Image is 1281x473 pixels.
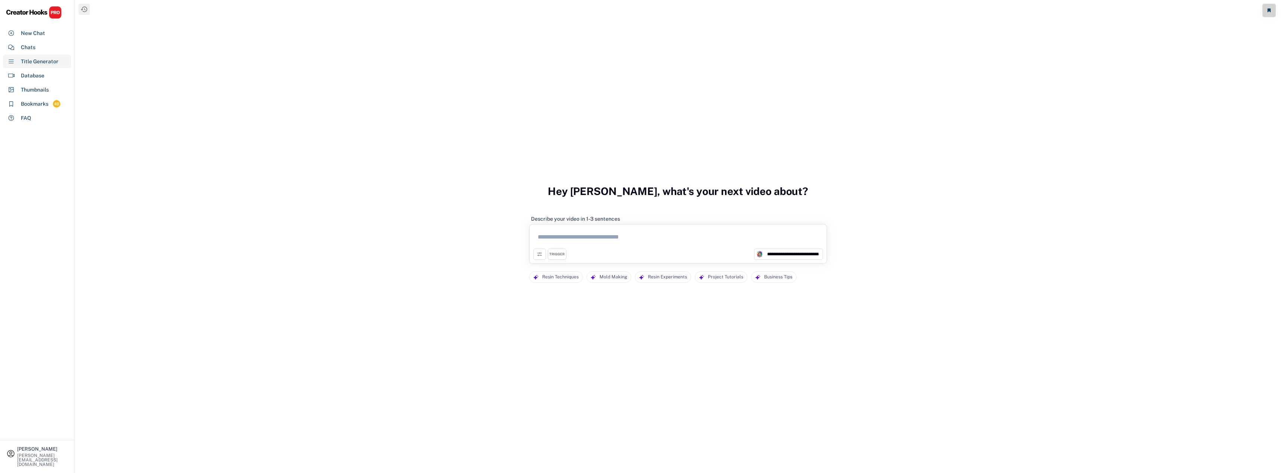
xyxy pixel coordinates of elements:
[53,101,60,107] div: 49
[708,272,743,282] div: Project Tutorials
[756,251,763,258] img: channels4_profile.jpg
[6,6,62,19] img: CHPRO%20Logo.svg
[21,72,44,80] div: Database
[21,29,45,37] div: New Chat
[21,58,58,65] div: Title Generator
[542,272,579,282] div: Resin Techniques
[17,447,68,451] div: [PERSON_NAME]
[531,215,620,222] div: Describe your video in 1-3 sentences
[21,44,35,51] div: Chats
[648,272,687,282] div: Resin Experiments
[21,86,49,94] div: Thumbnails
[21,114,31,122] div: FAQ
[17,453,68,467] div: [PERSON_NAME][EMAIL_ADDRESS][DOMAIN_NAME]
[764,272,792,282] div: Business Tips
[549,252,565,257] div: TRIGGER
[21,100,48,108] div: Bookmarks
[600,272,627,282] div: Mold Making
[548,177,808,205] h3: Hey [PERSON_NAME], what's your next video about?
